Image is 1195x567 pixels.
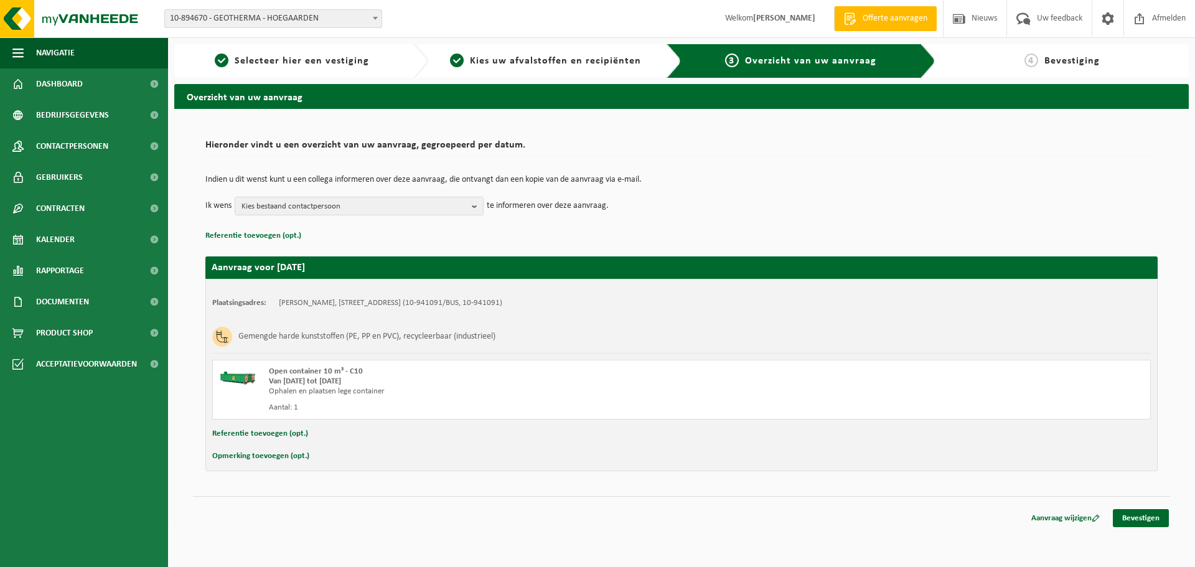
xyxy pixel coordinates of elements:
strong: [PERSON_NAME] [753,14,815,23]
a: Aanvraag wijzigen [1022,509,1109,527]
button: Opmerking toevoegen (opt.) [212,448,309,464]
span: Kalender [36,224,75,255]
button: Referentie toevoegen (opt.) [212,426,308,442]
span: Gebruikers [36,162,83,193]
span: Open container 10 m³ - C10 [269,367,363,375]
span: 10-894670 - GEOTHERMA - HOEGAARDEN [164,9,382,28]
span: 4 [1024,54,1038,67]
a: 1Selecteer hier een vestiging [180,54,403,68]
img: HK-XC-10-GN-00.png [219,367,256,385]
p: te informeren over deze aanvraag. [487,197,609,215]
p: Indien u dit wenst kunt u een collega informeren over deze aanvraag, die ontvangt dan een kopie v... [205,176,1158,184]
h2: Hieronder vindt u een overzicht van uw aanvraag, gegroepeerd per datum. [205,140,1158,157]
span: 2 [450,54,464,67]
span: Offerte aanvragen [860,12,930,25]
h3: Gemengde harde kunststoffen (PE, PP en PVC), recycleerbaar (industrieel) [238,327,495,347]
div: Ophalen en plaatsen lege container [269,387,731,396]
span: Contracten [36,193,85,224]
span: 1 [215,54,228,67]
p: Ik wens [205,197,232,215]
span: Rapportage [36,255,84,286]
span: Bevestiging [1044,56,1100,66]
div: Aantal: 1 [269,403,731,413]
span: 3 [725,54,739,67]
span: 10-894670 - GEOTHERMA - HOEGAARDEN [165,10,382,27]
span: Contactpersonen [36,131,108,162]
span: Navigatie [36,37,75,68]
span: Overzicht van uw aanvraag [745,56,876,66]
span: Product Shop [36,317,93,349]
span: Dashboard [36,68,83,100]
span: Selecteer hier een vestiging [235,56,369,66]
a: Offerte aanvragen [834,6,937,31]
strong: Plaatsingsadres: [212,299,266,307]
strong: Aanvraag voor [DATE] [212,263,305,273]
h2: Overzicht van uw aanvraag [174,84,1189,108]
button: Referentie toevoegen (opt.) [205,228,301,244]
span: Kies uw afvalstoffen en recipiënten [470,56,641,66]
strong: Van [DATE] tot [DATE] [269,377,341,385]
span: Acceptatievoorwaarden [36,349,137,380]
td: [PERSON_NAME], [STREET_ADDRESS] (10-941091/BUS, 10-941091) [279,298,502,308]
button: Kies bestaand contactpersoon [235,197,484,215]
a: Bevestigen [1113,509,1169,527]
a: 2Kies uw afvalstoffen en recipiënten [434,54,657,68]
span: Documenten [36,286,89,317]
span: Kies bestaand contactpersoon [241,197,467,216]
span: Bedrijfsgegevens [36,100,109,131]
